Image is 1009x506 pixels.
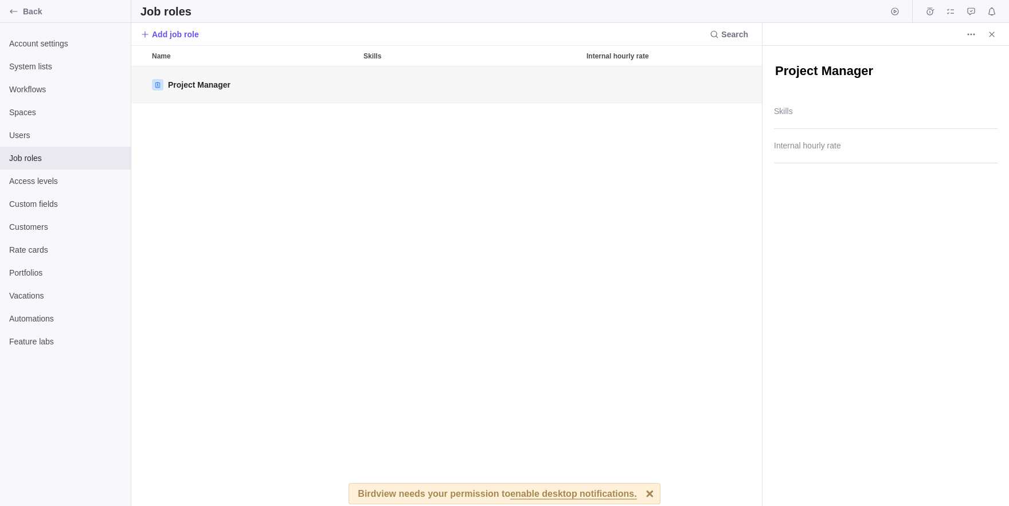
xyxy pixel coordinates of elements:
span: Users [9,130,122,141]
div: Internal hourly rate [582,66,710,103]
a: Approval requests [963,9,979,18]
span: Search [721,29,748,40]
span: Notifications [984,3,1000,19]
span: Rate cards [9,244,122,256]
span: Custom fields [9,198,122,210]
span: Internal hourly rate [586,50,649,62]
span: Vacations [9,290,122,301]
span: Search [705,26,753,42]
span: Automations [9,313,122,324]
span: Skills [363,50,381,62]
a: Time logs [922,9,938,18]
span: Name [152,50,171,62]
span: Customers [9,221,122,233]
span: enable desktop notifications. [510,488,636,498]
span: Spaces [9,107,122,118]
div: Internal hourly rate [582,46,710,66]
span: Workflows [9,84,122,95]
span: My assignments [942,3,959,19]
span: Account settings [9,38,122,49]
div: grid [131,66,762,506]
span: Job roles [9,152,122,164]
span: Time logs [922,3,938,19]
input: Internal hourly rate [774,135,998,163]
span: Project Manager [168,79,230,91]
span: Feature labs [9,336,122,347]
span: More actions [963,26,979,42]
span: Access levels [9,175,122,187]
div: Birdview needs your permission to [358,482,636,502]
span: Back [23,6,126,17]
div: Skills [359,66,582,103]
textarea: JobRole Name [774,62,998,80]
span: System lists [9,61,122,72]
span: Add job role [152,29,199,40]
span: Approval requests [963,3,979,19]
a: My assignments [942,9,959,18]
h2: Job roles [140,3,191,19]
div: Name [147,66,359,103]
span: Portfolios [9,267,122,279]
a: Notifications [984,9,1000,18]
div: Name [147,46,359,66]
span: Add job role [140,26,199,42]
span: Close [984,26,1000,42]
span: Start timer [887,3,903,19]
div: Skills [359,46,582,66]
